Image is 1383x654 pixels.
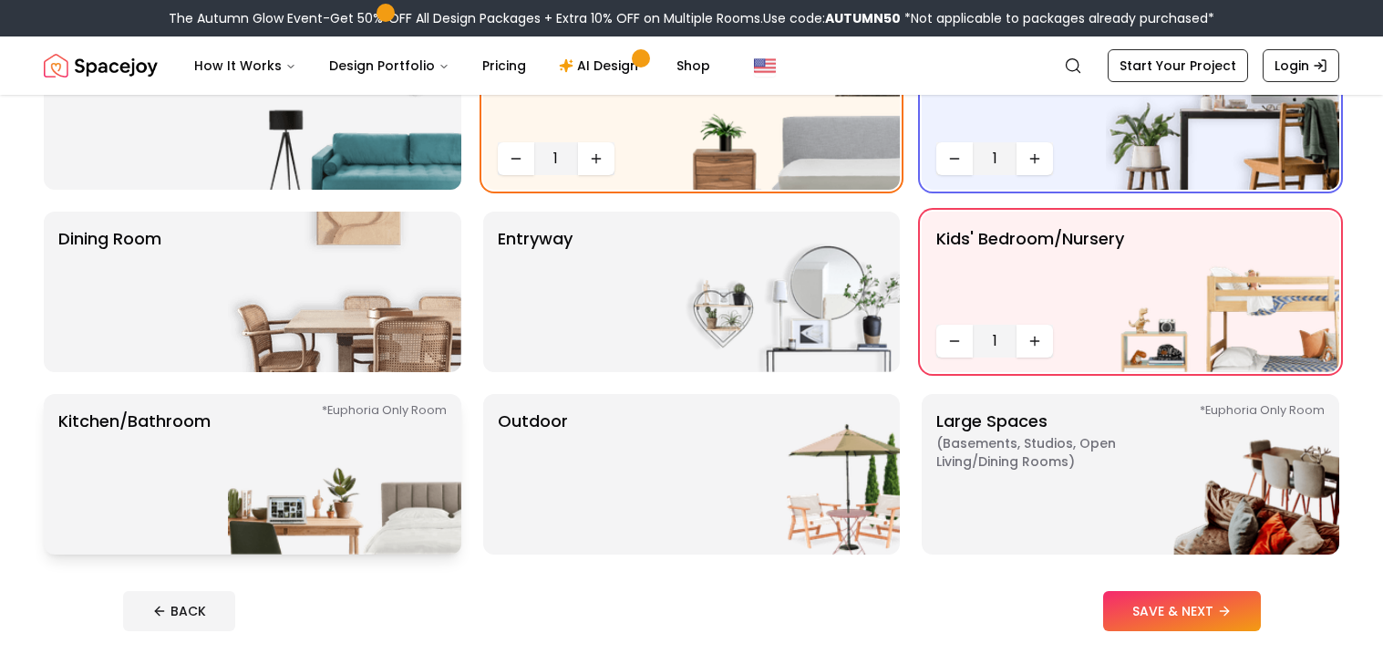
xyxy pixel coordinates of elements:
div: The Autumn Glow Event-Get 50% OFF All Design Packages + Extra 10% OFF on Multiple Rooms. [169,9,1214,27]
img: entryway [666,212,900,372]
p: Dining Room [58,226,161,358]
button: SAVE & NEXT [1103,591,1261,631]
span: 1 [980,148,1009,170]
b: AUTUMN50 [825,9,901,27]
nav: Global [44,36,1339,95]
p: Outdoor [498,409,568,540]
p: Kids' Bedroom/Nursery [936,226,1124,317]
img: Living Room [228,29,461,190]
a: Spacejoy [44,47,158,84]
img: Kitchen/Bathroom *Euphoria Only [228,394,461,555]
span: 1 [980,330,1009,352]
p: Large Spaces [936,409,1164,540]
img: United States [754,55,776,77]
nav: Main [180,47,725,84]
p: entryway [498,226,573,358]
img: Office [1106,29,1339,190]
span: 1 [542,148,571,170]
span: *Not applicable to packages already purchased* [901,9,1214,27]
button: Decrease quantity [936,142,973,175]
img: Kids' Bedroom/Nursery [1106,212,1339,372]
span: ( Basements, Studios, Open living/dining rooms ) [936,434,1164,471]
p: Living Room [58,44,156,175]
a: AI Design [544,47,658,84]
button: BACK [123,591,235,631]
button: Decrease quantity [936,325,973,358]
a: Login [1263,49,1339,82]
img: Large Spaces *Euphoria Only [1106,394,1339,555]
img: Spacejoy Logo [44,47,158,84]
a: Shop [662,47,725,84]
button: Increase quantity [1017,142,1053,175]
button: Increase quantity [1017,325,1053,358]
button: Decrease quantity [498,142,534,175]
p: Kitchen/Bathroom [58,409,211,540]
a: Start Your Project [1108,49,1248,82]
a: Pricing [468,47,541,84]
button: Design Portfolio [315,47,464,84]
img: Outdoor [666,394,900,555]
img: Bedroom [666,29,900,190]
button: Increase quantity [578,142,614,175]
span: Use code: [763,9,901,27]
button: How It Works [180,47,311,84]
img: Dining Room [228,212,461,372]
